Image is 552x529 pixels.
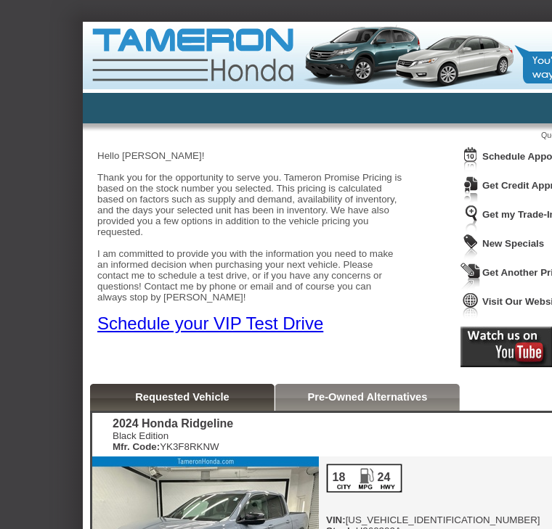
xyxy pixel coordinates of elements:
div: 24 [376,471,391,484]
a: Requested Vehicle [135,391,230,403]
b: VIN: [326,514,346,525]
img: Icon_TradeInAppraisal.png [460,205,481,231]
img: Icon_VisitWebsite.png [460,292,481,319]
img: Icon_ScheduleAppointment.png [460,147,481,173]
a: Pre-Owned Alternatives [308,391,428,403]
div: 18 [331,471,346,484]
img: Icon_CreditApproval.png [460,176,481,202]
div: 2024 Honda Ridgeline [113,417,233,430]
a: New Specials [482,238,544,249]
img: Icon_WeeklySpecials.png [460,234,481,261]
b: Mfr. Code: [113,441,160,452]
div: Black Edition YK3F8RKNW [113,430,233,452]
a: Schedule your VIP Test Drive [97,313,323,333]
div: Hello [PERSON_NAME]! Thank you for the opportunity to serve you. Tameron Promise Pricing is based... [97,139,402,334]
img: Icon_GetQuote.png [460,263,481,290]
